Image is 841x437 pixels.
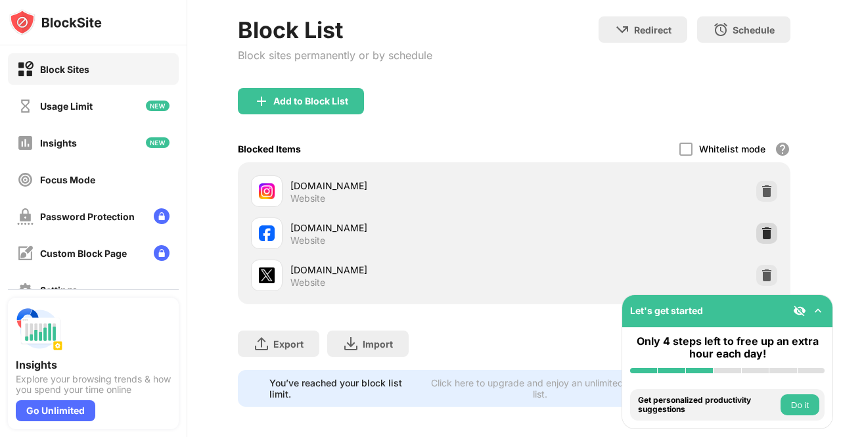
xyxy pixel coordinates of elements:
[17,135,34,151] img: insights-off.svg
[290,221,514,235] div: [DOMAIN_NAME]
[17,282,34,298] img: settings-off.svg
[40,101,93,112] div: Usage Limit
[40,174,95,185] div: Focus Mode
[793,304,806,317] img: eye-not-visible.svg
[17,208,34,225] img: password-protection-off.svg
[634,24,671,35] div: Redirect
[699,143,765,154] div: Whitelist mode
[40,64,89,75] div: Block Sites
[238,49,432,62] div: Block sites permanently or by schedule
[290,263,514,277] div: [DOMAIN_NAME]
[40,285,78,296] div: Settings
[811,304,825,317] img: omni-setup-toggle.svg
[146,101,170,111] img: new-icon.svg
[269,377,420,400] div: You’ve reached your block list limit.
[17,245,34,262] img: customize-block-page-off.svg
[238,143,301,154] div: Blocked Items
[733,24,775,35] div: Schedule
[9,9,102,35] img: logo-blocksite.svg
[363,338,393,350] div: Import
[238,16,432,43] div: Block List
[16,374,171,395] div: Explore your browsing trends & how you spend your time online
[17,98,34,114] img: time-usage-off.svg
[630,305,703,316] div: Let's get started
[273,338,304,350] div: Export
[259,267,275,283] img: favicons
[290,179,514,193] div: [DOMAIN_NAME]
[16,306,63,353] img: push-insights.svg
[781,394,819,415] button: Do it
[259,225,275,241] img: favicons
[154,245,170,261] img: lock-menu.svg
[17,172,34,188] img: focus-off.svg
[17,61,34,78] img: block-on.svg
[154,208,170,224] img: lock-menu.svg
[290,193,325,204] div: Website
[259,183,275,199] img: favicons
[630,335,825,360] div: Only 4 steps left to free up an extra hour each day!
[428,377,654,400] div: Click here to upgrade and enjoy an unlimited block list.
[638,396,777,415] div: Get personalized productivity suggestions
[146,137,170,148] img: new-icon.svg
[16,358,171,371] div: Insights
[273,96,348,106] div: Add to Block List
[40,211,135,222] div: Password Protection
[40,137,77,149] div: Insights
[40,248,127,259] div: Custom Block Page
[290,277,325,288] div: Website
[290,235,325,246] div: Website
[16,400,95,421] div: Go Unlimited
